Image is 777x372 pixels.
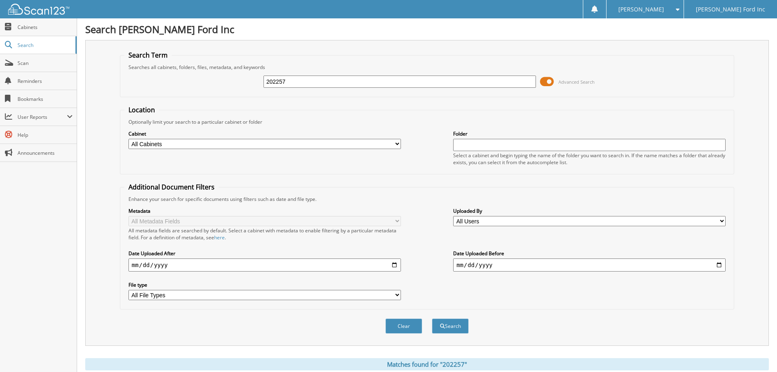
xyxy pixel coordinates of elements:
[696,7,765,12] span: [PERSON_NAME] Ford Inc
[128,258,401,272] input: start
[85,22,769,36] h1: Search [PERSON_NAME] Ford Inc
[453,250,726,257] label: Date Uploaded Before
[453,258,726,272] input: end
[618,7,664,12] span: [PERSON_NAME]
[128,281,401,288] label: File type
[18,42,71,49] span: Search
[124,118,730,125] div: Optionally limit your search to a particular cabinet or folder
[385,319,422,334] button: Clear
[124,183,219,192] legend: Additional Document Filters
[128,227,401,241] div: All metadata fields are searched by default. Select a cabinet with metadata to enable filtering b...
[18,60,73,67] span: Scan
[18,114,67,120] span: User Reports
[18,24,73,31] span: Cabinets
[85,358,769,370] div: Matches found for "202257"
[124,196,730,203] div: Enhance your search for specific documents using filters such as date and file type.
[124,51,172,60] legend: Search Term
[128,250,401,257] label: Date Uploaded After
[18,78,73,85] span: Reminders
[558,79,595,85] span: Advanced Search
[214,234,225,241] a: here
[453,207,726,214] label: Uploaded By
[18,131,73,138] span: Help
[128,207,401,214] label: Metadata
[128,130,401,137] label: Cabinet
[432,319,469,334] button: Search
[18,96,73,102] span: Bookmarks
[124,105,159,114] legend: Location
[453,130,726,137] label: Folder
[124,64,730,71] div: Searches all cabinets, folders, files, metadata, and keywords
[18,149,73,156] span: Announcements
[453,152,726,166] div: Select a cabinet and begin typing the name of the folder you want to search in. If the name match...
[8,4,69,15] img: scan123-logo-white.svg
